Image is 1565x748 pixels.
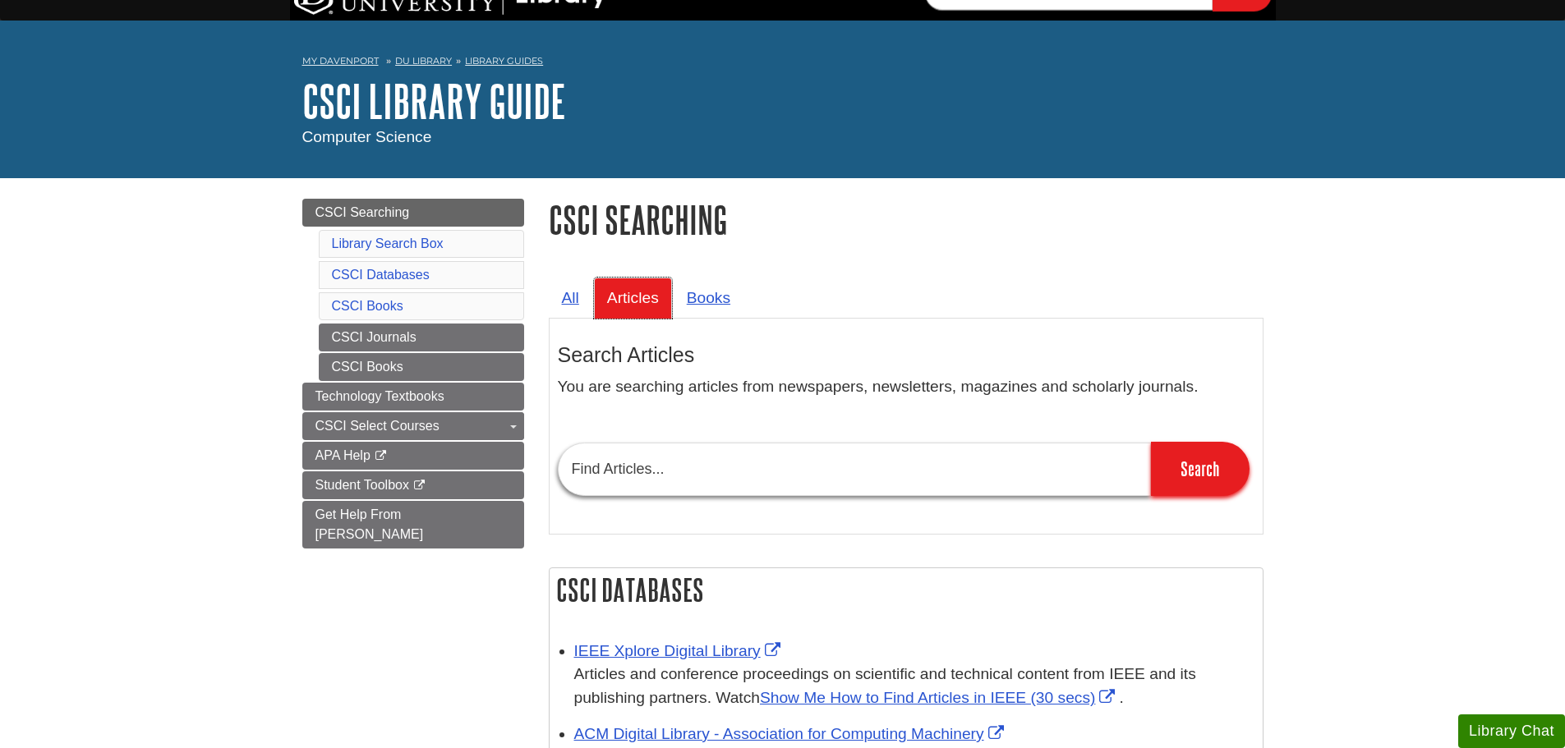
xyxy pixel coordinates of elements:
a: CSCI Select Courses [302,412,524,440]
a: APA Help [302,442,524,470]
a: CSCI Books [332,299,403,313]
a: Books [674,278,743,318]
span: Computer Science [302,128,432,145]
input: Search [1151,442,1250,496]
a: CSCI Databases [332,268,430,282]
h1: CSCI Searching [549,199,1264,241]
a: Link opens in new window [574,642,785,659]
a: Get Help From [PERSON_NAME] [302,501,524,548]
nav: breadcrumb [302,50,1264,76]
a: Student Toolbox [302,471,524,499]
a: Articles [594,278,672,318]
a: Library Search Box [332,236,444,250]
a: DU Library [395,55,452,67]
span: Technology Textbooks [315,389,444,403]
span: APA Help [315,448,371,462]
a: Library Guides [465,55,543,67]
h2: CSCI Databases [550,568,1263,612]
span: Student Toolbox [315,478,409,492]
a: Technology Textbooks [302,383,524,411]
div: Guide Page Menu [302,199,524,548]
a: CSCI Library Guide [302,76,566,126]
a: All [549,278,592,318]
p: Articles and conference proceedings on scientific and technical content from IEEE and its publish... [574,663,1254,710]
a: CSCI Books [319,353,524,381]
a: CSCI Journals [319,324,524,351]
span: Get Help From [PERSON_NAME] [315,507,424,541]
input: Find Articles... [558,443,1151,496]
h3: Search Articles [558,343,1254,367]
a: CSCI Searching [302,199,524,227]
span: CSCI Searching [315,205,410,219]
span: CSCI Select Courses [315,419,440,433]
a: Link opens in new window [760,689,1119,706]
button: Library Chat [1458,714,1565,748]
a: Link opens in new window [574,725,1008,742]
a: My Davenport [302,54,379,68]
i: This link opens in a new window [412,480,426,491]
p: You are searching articles from newspapers, newsletters, magazines and scholarly journals. [558,375,1254,399]
i: This link opens in a new window [374,451,388,461]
